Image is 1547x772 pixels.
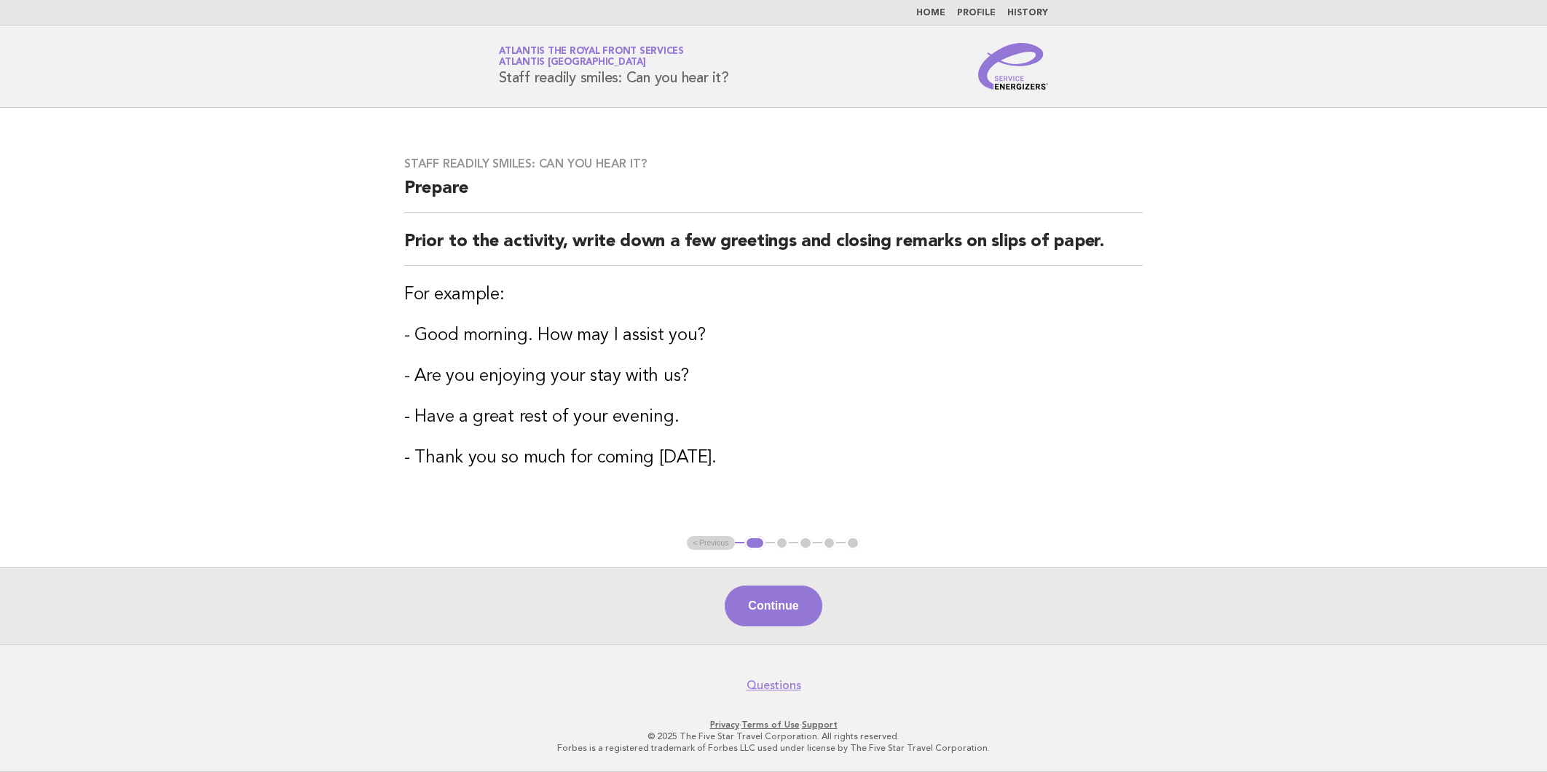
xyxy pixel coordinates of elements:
h3: - Are you enjoying your stay with us? [404,365,1143,388]
h3: - Good morning. How may I assist you? [404,324,1143,347]
a: Terms of Use [741,720,800,730]
button: 1 [744,536,765,551]
img: Service Energizers [978,43,1048,90]
h2: Prior to the activity, write down a few greetings and closing remarks on slips of paper. [404,230,1143,266]
a: Profile [957,9,996,17]
p: Forbes is a registered trademark of Forbes LLC used under license by The Five Star Travel Corpora... [328,742,1219,754]
a: Atlantis The Royal Front ServicesAtlantis [GEOGRAPHIC_DATA] [499,47,684,67]
h3: For example: [404,283,1143,307]
h3: - Thank you so much for coming [DATE]. [404,446,1143,470]
p: © 2025 The Five Star Travel Corporation. All rights reserved. [328,730,1219,742]
a: Privacy [710,720,739,730]
button: Continue [725,586,822,626]
a: Home [916,9,945,17]
a: Questions [747,678,801,693]
a: History [1007,9,1048,17]
h1: Staff readily smiles: Can you hear it? [499,47,729,85]
span: Atlantis [GEOGRAPHIC_DATA] [499,58,646,68]
h2: Prepare [404,177,1143,213]
h3: Staff readily smiles: Can you hear it? [404,157,1143,171]
p: · · [328,719,1219,730]
a: Support [802,720,838,730]
h3: - Have a great rest of your evening. [404,406,1143,429]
